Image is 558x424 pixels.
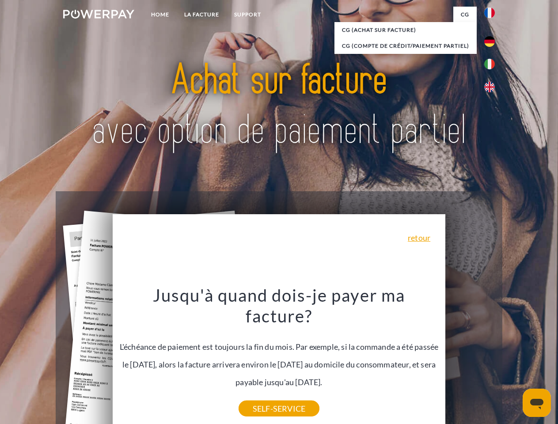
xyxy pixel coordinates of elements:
[239,401,319,416] a: SELF-SERVICE
[484,59,495,69] img: it
[334,38,477,54] a: CG (Compte de crédit/paiement partiel)
[84,42,474,169] img: title-powerpay_fr.svg
[63,10,134,19] img: logo-powerpay-white.svg
[144,7,177,23] a: Home
[453,7,477,23] a: CG
[408,234,430,242] a: retour
[484,82,495,92] img: en
[118,284,440,327] h3: Jusqu'à quand dois-je payer ma facture?
[177,7,227,23] a: LA FACTURE
[227,7,269,23] a: Support
[523,389,551,417] iframe: Bouton de lancement de la fenêtre de messagerie
[484,8,495,18] img: fr
[118,284,440,409] div: L'échéance de paiement est toujours la fin du mois. Par exemple, si la commande a été passée le [...
[334,22,477,38] a: CG (achat sur facture)
[484,36,495,47] img: de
